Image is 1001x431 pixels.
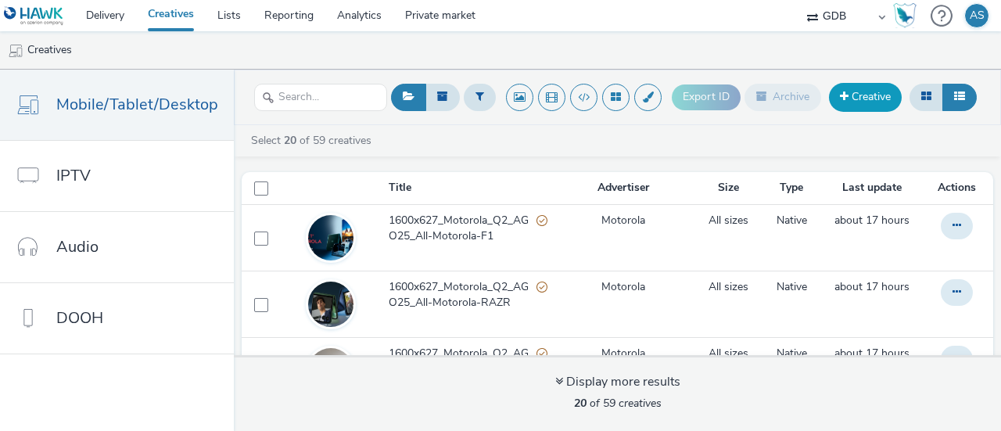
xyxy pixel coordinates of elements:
[601,213,645,228] a: Motorola
[249,133,378,148] a: Select of 59 creatives
[893,3,917,28] img: Hawk Academy
[744,84,821,110] button: Archive
[8,43,23,59] img: mobile
[834,346,910,361] span: about 17 hours
[574,396,662,411] span: of 59 creatives
[56,93,218,116] span: Mobile/Tablet/Desktop
[555,373,680,391] div: Display more results
[389,279,536,311] span: 1600x627_Motorola_Q2_AGO25_All-Motorola-RAZR
[601,279,645,295] a: Motorola
[910,84,943,110] button: Grid
[56,235,99,258] span: Audio
[942,84,977,110] button: Table
[56,164,91,187] span: IPTV
[777,346,807,361] a: Native
[834,279,910,295] a: 10 September 2025, 21:30
[56,307,103,329] span: DOOH
[4,6,64,26] img: undefined Logo
[601,346,645,361] a: Motorola
[927,172,993,204] th: Actions
[834,213,910,228] a: 10 September 2025, 21:32
[284,133,296,148] strong: 20
[777,213,807,228] a: Native
[574,396,587,411] strong: 20
[970,4,985,27] div: AS
[387,172,555,204] th: Title
[672,84,741,110] button: Export ID
[254,84,387,111] input: Search...
[818,172,927,204] th: Last update
[389,346,554,386] a: 1600x627_Motorola_Q2_AGO25_All-Motorola-EDGEPartially valid
[555,172,693,204] th: Advertiser
[766,172,818,204] th: Type
[389,279,554,319] a: 1600x627_Motorola_Q2_AGO25_All-Motorola-RAZRPartially valid
[389,346,536,378] span: 1600x627_Motorola_Q2_AGO25_All-Motorola-EDGE
[389,213,536,245] span: 1600x627_Motorola_Q2_AGO25_All-Motorola-F1
[389,213,554,253] a: 1600x627_Motorola_Q2_AGO25_All-Motorola-F1Partially valid
[709,346,748,361] a: All sizes
[834,213,910,228] span: about 17 hours
[834,279,910,294] span: about 17 hours
[834,346,910,361] a: 10 September 2025, 21:28
[709,213,748,228] a: All sizes
[536,279,547,296] div: Partially valid
[536,213,547,229] div: Partially valid
[308,215,353,260] img: 66a05b1f-5869-4631-8d6d-8f01e5c3697f.jpg
[777,279,807,295] a: Native
[692,172,765,204] th: Size
[308,348,353,393] img: 7a5dea02-8ab1-4ddf-968e-feb9bc243a2b.jpg
[536,346,547,362] div: Partially valid
[709,279,748,295] a: All sizes
[829,83,902,111] a: Creative
[893,3,923,28] a: Hawk Academy
[308,282,353,327] img: bb88defe-293d-4a32-9e01-101421cf8893.jpg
